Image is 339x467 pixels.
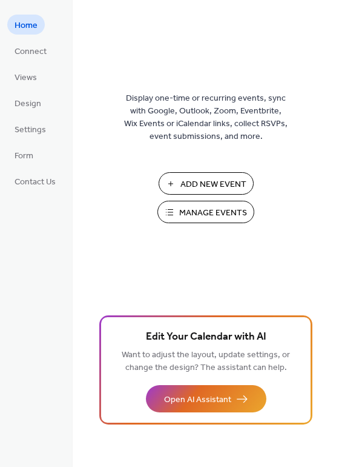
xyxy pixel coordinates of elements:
a: Views [7,67,44,87]
span: Home [15,19,38,32]
span: Edit Your Calendar with AI [146,329,266,346]
a: Form [7,145,41,165]
span: Settings [15,124,46,136]
button: Open AI Assistant [146,385,266,412]
span: Form [15,150,33,163]
span: Display one-time or recurring events, sync with Google, Outlook, Zoom, Eventbrite, Wix Events or ... [124,92,288,143]
a: Connect [7,41,54,61]
a: Home [7,15,45,35]
span: Want to adjust the layout, update settings, or change the design? The assistant can help. [122,347,290,376]
a: Settings [7,119,53,139]
span: Manage Events [179,207,247,220]
span: Open AI Assistant [164,394,231,406]
span: Design [15,98,41,110]
span: Views [15,72,37,84]
a: Design [7,93,48,113]
span: Contact Us [15,176,56,189]
span: Add New Event [180,178,246,191]
button: Add New Event [159,172,254,195]
button: Manage Events [157,201,254,223]
a: Contact Us [7,171,63,191]
span: Connect [15,45,47,58]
